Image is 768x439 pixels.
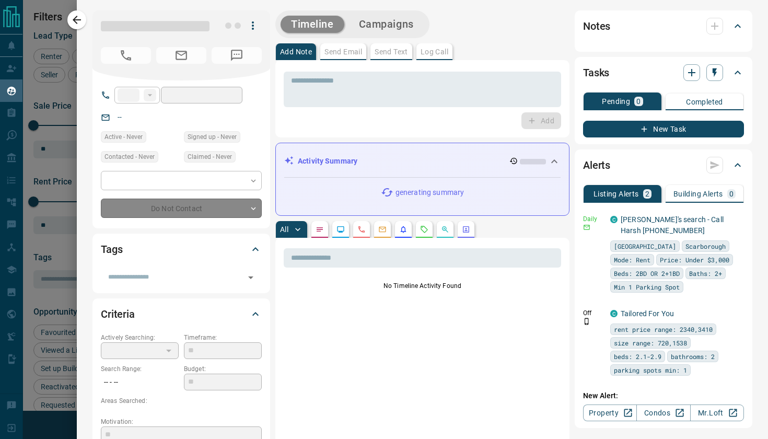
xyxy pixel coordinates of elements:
[357,225,366,234] svg: Calls
[685,241,726,251] span: Scarborough
[101,396,262,406] p: Areas Searched:
[101,199,262,218] div: Do Not Contact
[621,309,674,318] a: Tailored For You
[583,60,744,85] div: Tasks
[188,132,237,142] span: Signed up - Never
[621,215,724,235] a: [PERSON_NAME]'s search - Call Harsh [PHONE_NUMBER]
[101,237,262,262] div: Tags
[101,417,262,426] p: Motivation:
[583,318,590,325] svg: Push Notification Only
[636,98,641,105] p: 0
[298,156,357,167] p: Activity Summary
[284,281,561,291] p: No Timeline Activity Found
[104,152,155,162] span: Contacted - Never
[281,16,344,33] button: Timeline
[686,98,723,106] p: Completed
[614,241,676,251] span: [GEOGRAPHIC_DATA]
[156,47,206,64] span: No Email
[583,308,604,318] p: Off
[610,216,618,223] div: condos.ca
[673,190,723,198] p: Building Alerts
[614,255,650,265] span: Mode: Rent
[316,225,324,234] svg: Notes
[399,225,408,234] svg: Listing Alerts
[614,338,687,348] span: size range: 720,1538
[583,405,637,421] a: Property
[583,224,590,231] svg: Email
[671,351,715,362] span: bathrooms: 2
[184,333,262,342] p: Timeframe:
[636,405,690,421] a: Condos
[614,365,687,375] span: parking spots min: 1
[284,152,561,171] div: Activity Summary
[101,302,262,327] div: Criteria
[101,333,179,342] p: Actively Searching:
[104,132,143,142] span: Active - Never
[336,225,345,234] svg: Lead Browsing Activity
[614,282,680,292] span: Min 1 Parking Spot
[101,241,122,258] h2: Tags
[101,364,179,374] p: Search Range:
[610,310,618,317] div: condos.ca
[583,121,744,137] button: New Task
[441,225,449,234] svg: Opportunities
[690,405,744,421] a: Mr.Loft
[583,14,744,39] div: Notes
[101,374,179,391] p: -- - --
[101,47,151,64] span: No Number
[280,226,288,233] p: All
[614,324,713,334] span: rent price range: 2340,3410
[118,113,122,121] a: --
[594,190,639,198] p: Listing Alerts
[184,364,262,374] p: Budget:
[420,225,428,234] svg: Requests
[280,48,312,55] p: Add Note
[583,153,744,178] div: Alerts
[583,18,610,34] h2: Notes
[378,225,387,234] svg: Emails
[602,98,630,105] p: Pending
[614,351,661,362] span: beds: 2.1-2.9
[583,214,604,224] p: Daily
[645,190,649,198] p: 2
[583,64,609,81] h2: Tasks
[212,47,262,64] span: No Number
[729,190,734,198] p: 0
[614,268,680,279] span: Beds: 2BD OR 2+1BD
[583,157,610,174] h2: Alerts
[101,306,135,322] h2: Criteria
[188,152,232,162] span: Claimed - Never
[583,390,744,401] p: New Alert:
[395,187,464,198] p: generating summary
[348,16,424,33] button: Campaigns
[689,268,722,279] span: Baths: 2+
[462,225,470,234] svg: Agent Actions
[660,255,729,265] span: Price: Under $3,000
[243,270,258,285] button: Open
